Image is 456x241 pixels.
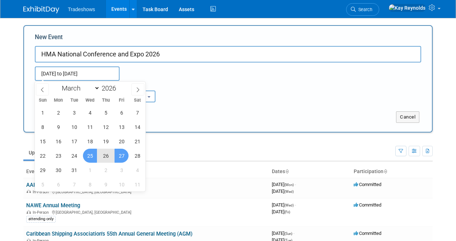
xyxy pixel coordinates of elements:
[27,190,31,193] img: In-Person Event
[130,98,145,103] span: Sat
[26,216,56,222] div: attending only
[269,166,351,178] th: Dates
[284,183,294,187] span: (Mon)
[36,106,50,120] span: March 1, 2026
[66,98,82,103] span: Tue
[115,120,129,134] span: March 13, 2026
[33,190,51,194] span: In-Person
[51,120,65,134] span: March 9, 2026
[115,163,129,177] span: April 3, 2026
[284,232,292,236] span: (Sun)
[26,202,80,209] a: NAWE Annual Meeting
[51,149,65,163] span: March 23, 2026
[36,120,50,134] span: March 8, 2026
[115,134,129,148] span: March 20, 2026
[107,81,168,90] div: Participation:
[83,134,97,148] span: March 18, 2026
[130,106,144,120] span: March 7, 2026
[51,134,65,148] span: March 16, 2026
[35,81,96,90] div: Attendance / Format:
[23,6,59,13] img: ExhibitDay
[82,98,98,103] span: Wed
[356,7,372,12] span: Search
[67,177,81,191] span: April 7, 2026
[130,149,144,163] span: March 28, 2026
[295,202,296,208] span: -
[272,189,294,194] span: [DATE]
[36,177,50,191] span: April 5, 2026
[67,106,81,120] span: March 3, 2026
[115,106,129,120] span: March 6, 2026
[51,98,66,103] span: Mon
[26,182,86,188] a: AAPA Annual Convention
[99,120,113,134] span: March 12, 2026
[59,84,100,93] select: Month
[36,134,50,148] span: March 15, 2026
[388,4,426,12] img: Kay Reynolds
[354,231,381,236] span: Committed
[100,84,121,92] input: Year
[51,163,65,177] span: March 30, 2026
[396,111,419,123] button: Cancel
[272,182,296,187] span: [DATE]
[346,3,379,16] a: Search
[35,98,51,103] span: Sun
[33,210,51,215] span: In-Person
[23,166,269,178] th: Event
[115,177,129,191] span: April 10, 2026
[67,120,81,134] span: March 10, 2026
[99,177,113,191] span: April 9, 2026
[99,106,113,120] span: March 5, 2026
[83,163,97,177] span: April 1, 2026
[35,33,63,44] label: New Event
[130,120,144,134] span: March 14, 2026
[351,166,433,178] th: Participation
[83,149,97,163] span: March 25, 2026
[83,120,97,134] span: March 11, 2026
[293,231,294,236] span: -
[295,182,296,187] span: -
[51,177,65,191] span: April 6, 2026
[67,163,81,177] span: March 31, 2026
[27,210,31,214] img: In-Person Event
[26,189,266,194] div: [GEOGRAPHIC_DATA], [GEOGRAPHIC_DATA]
[98,98,114,103] span: Thu
[284,210,290,214] span: (Fri)
[114,98,130,103] span: Fri
[354,182,381,187] span: Committed
[130,134,144,148] span: March 21, 2026
[35,46,421,62] input: Name of Trade Show / Conference
[383,168,387,174] a: Sort by Participation Type
[68,6,95,12] span: Tradeshows
[272,209,290,214] span: [DATE]
[51,106,65,120] span: March 2, 2026
[83,177,97,191] span: April 8, 2026
[99,163,113,177] span: April 2, 2026
[67,134,81,148] span: March 17, 2026
[36,149,50,163] span: March 22, 2026
[284,203,294,207] span: (Wed)
[272,202,296,208] span: [DATE]
[67,149,81,163] span: March 24, 2026
[130,163,144,177] span: April 4, 2026
[36,163,50,177] span: March 29, 2026
[26,209,266,215] div: [GEOGRAPHIC_DATA], [GEOGRAPHIC_DATA]
[284,190,294,194] span: (Wed)
[99,149,113,163] span: March 26, 2026
[354,202,381,208] span: Committed
[23,146,65,159] a: Upcoming36
[285,168,289,174] a: Sort by Start Date
[83,106,97,120] span: March 4, 2026
[272,231,294,236] span: [DATE]
[99,134,113,148] span: March 19, 2026
[115,149,129,163] span: March 27, 2026
[35,66,120,81] input: Start Date - End Date
[130,177,144,191] span: April 11, 2026
[26,231,192,237] a: Caribbean Shipping Association's 55th Annual General Meeting (AGM)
